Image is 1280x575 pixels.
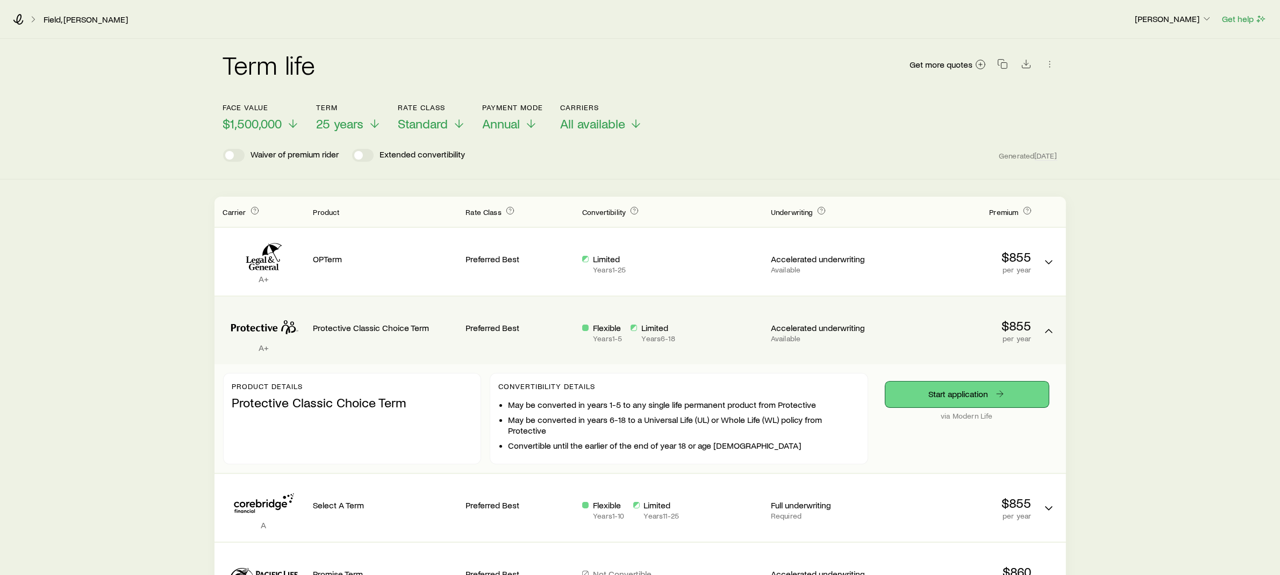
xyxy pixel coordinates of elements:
p: Limited [593,254,626,264]
span: $1,500,000 [223,116,282,131]
p: Rate Class [398,103,466,112]
p: Accelerated underwriting [771,322,879,333]
span: Underwriting [771,207,813,217]
p: via Modern Life [885,412,1049,420]
p: Flexible [593,322,622,333]
p: OPTerm [313,254,457,264]
p: per year [888,265,1032,274]
p: Years 1 - 10 [593,512,624,520]
span: Premium [989,207,1018,217]
span: [DATE] [1035,151,1057,161]
p: Preferred Best [466,322,574,333]
li: May be converted in years 6-18 to a Universal Life (UL) or Whole Life (WL) policy from Protective [509,414,859,436]
p: Years 6 - 18 [641,334,675,343]
li: May be converted in years 1-5 to any single life permanent product from Protective [509,399,859,410]
p: Required [771,512,879,520]
p: Preferred Best [466,254,574,264]
span: 25 years [317,116,364,131]
p: A+ [223,274,305,284]
p: Payment Mode [483,103,544,112]
button: Get help [1221,13,1267,25]
p: per year [888,334,1032,343]
p: Face value [223,103,299,112]
span: Carrier [223,207,246,217]
p: Select A Term [313,500,457,511]
p: Available [771,334,879,343]
p: Accelerated underwriting [771,254,879,264]
p: Extended convertibility [380,149,466,162]
span: Standard [398,116,448,131]
a: Field, [PERSON_NAME] [43,15,128,25]
p: Product details [232,382,472,391]
p: Waiver of premium rider [251,149,339,162]
p: Term [317,103,381,112]
p: $855 [888,495,1032,511]
button: CarriersAll available [560,103,642,132]
p: Protective Classic Choice Term [232,395,472,410]
p: Years 1 - 25 [593,265,626,274]
li: Convertible until the earlier of the end of year 18 or age [DEMOGRAPHIC_DATA] [509,440,859,451]
span: All available [560,116,625,131]
button: [PERSON_NAME] [1134,13,1213,26]
p: Convertibility Details [499,382,859,391]
button: Payment ModeAnnual [483,103,544,132]
p: A [223,520,305,530]
p: per year [888,512,1032,520]
p: $855 [888,249,1032,264]
span: Annual [483,116,520,131]
span: Get more quotes [910,60,973,69]
p: Flexible [593,500,624,511]
a: Get more quotes [910,59,986,71]
span: Rate Class [466,207,502,217]
p: Preferred Best [466,500,574,511]
p: A+ [223,342,305,353]
button: Term25 years [317,103,381,132]
button: Rate ClassStandard [398,103,466,132]
h2: Term life [223,52,316,77]
p: Protective Classic Choice Term [313,322,457,333]
p: Limited [641,322,675,333]
a: Start application [885,382,1049,407]
span: Product [313,207,340,217]
button: Face value$1,500,000 [223,103,299,132]
p: Years 11 - 25 [644,512,680,520]
p: Carriers [560,103,642,112]
p: [PERSON_NAME] [1135,13,1212,24]
p: Years 1 - 5 [593,334,622,343]
span: Convertibility [582,207,626,217]
p: Available [771,265,879,274]
a: Download CSV [1019,61,1034,71]
p: Limited [644,500,680,511]
span: Generated [999,151,1057,161]
p: Full underwriting [771,500,879,511]
p: $855 [888,318,1032,333]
